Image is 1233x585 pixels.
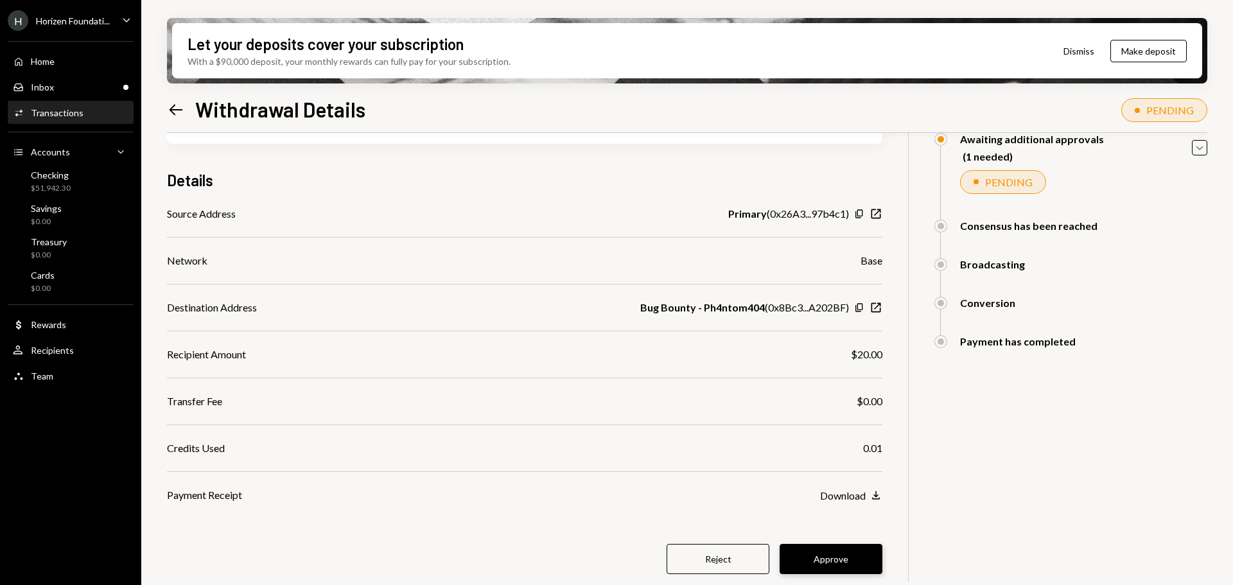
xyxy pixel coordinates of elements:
[31,203,62,214] div: Savings
[8,338,134,362] a: Recipients
[31,319,66,330] div: Rewards
[960,220,1097,232] div: Consensus has been reached
[167,253,207,268] div: Network
[167,487,242,503] div: Payment Receipt
[167,206,236,222] div: Source Address
[820,489,866,502] div: Download
[31,56,55,67] div: Home
[31,270,55,281] div: Cards
[167,170,213,191] h3: Details
[8,313,134,336] a: Rewards
[31,170,71,180] div: Checking
[8,166,134,196] a: Checking$51,942.30
[960,258,1025,270] div: Broadcasting
[1110,40,1187,62] button: Make deposit
[1146,104,1194,116] div: PENDING
[31,183,71,194] div: $51,942.30
[8,199,134,230] a: Savings$0.00
[31,236,67,247] div: Treasury
[167,347,246,362] div: Recipient Amount
[8,232,134,263] a: Treasury$0.00
[851,347,882,362] div: $20.00
[8,101,134,124] a: Transactions
[188,55,511,68] div: With a $90,000 deposit, your monthly rewards can fully pay for your subscription.
[36,15,110,26] div: Horizen Foundati...
[861,253,882,268] div: Base
[667,544,769,574] button: Reject
[8,10,28,31] div: H
[167,441,225,456] div: Credits Used
[960,297,1015,309] div: Conversion
[985,176,1033,188] div: PENDING
[963,150,1104,162] div: (1 needed)
[167,394,222,409] div: Transfer Fee
[8,140,134,163] a: Accounts
[863,441,882,456] div: 0.01
[31,371,53,381] div: Team
[31,107,83,118] div: Transactions
[167,300,257,315] div: Destination Address
[31,82,54,92] div: Inbox
[31,216,62,227] div: $0.00
[188,33,464,55] div: Let your deposits cover your subscription
[820,489,882,503] button: Download
[31,283,55,294] div: $0.00
[8,49,134,73] a: Home
[960,133,1104,145] div: Awaiting additional approvals
[728,206,767,222] b: Primary
[31,146,70,157] div: Accounts
[1047,36,1110,66] button: Dismiss
[8,266,134,297] a: Cards$0.00
[8,75,134,98] a: Inbox
[640,300,765,315] b: Bug Bounty - Ph4ntom404
[195,96,365,122] h1: Withdrawal Details
[640,300,849,315] div: ( 0x8Bc3...A202BF )
[31,345,74,356] div: Recipients
[960,335,1076,347] div: Payment has completed
[857,394,882,409] div: $0.00
[31,250,67,261] div: $0.00
[8,364,134,387] a: Team
[780,544,882,574] button: Approve
[728,206,849,222] div: ( 0x26A3...97b4c1 )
